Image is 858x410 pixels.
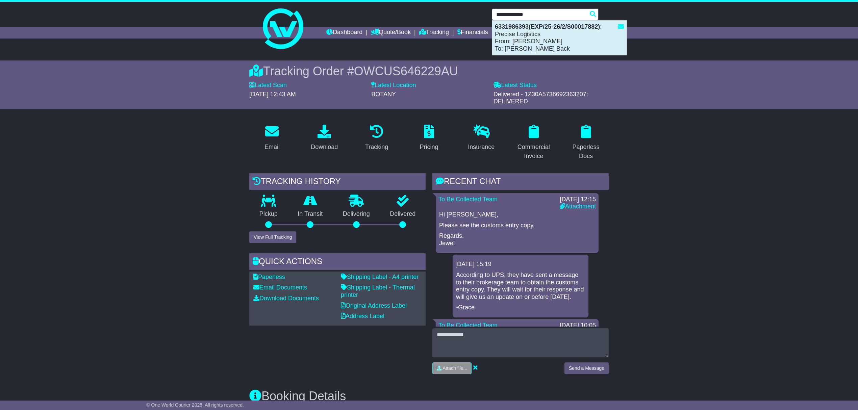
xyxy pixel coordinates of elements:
p: Delivering [333,210,380,218]
div: Insurance [468,143,495,152]
span: © One World Courier 2025. All rights reserved. [146,402,244,408]
div: Tracking [365,143,388,152]
div: Email [264,143,280,152]
label: Latest Location [371,82,416,89]
p: In Transit [288,210,333,218]
div: Commercial Invoice [515,143,552,161]
div: Download [311,143,338,152]
p: Delivered [380,210,426,218]
a: Download [306,122,342,154]
div: [DATE] 12:15 [560,196,596,203]
strong: 6331986393(EXP/25-26/2/S00017882) [495,23,600,30]
div: [DATE] 15:19 [455,261,586,268]
span: BOTANY [371,91,396,98]
button: Send a Message [564,362,609,374]
span: Delivered - 1Z30A5738692363207: DELIVERED [494,91,588,105]
a: Insurance [463,122,499,154]
button: View Full Tracking [249,231,296,243]
span: OWCUS646229AU [354,64,458,78]
p: According to UPS, they have sent a message to their brokerage team to obtain the customs entry co... [456,272,585,301]
div: [DATE] 10:05 [560,322,596,329]
a: Tracking [419,27,449,39]
p: Please see the customs entry copy. [439,222,595,229]
a: Original Address Label [341,302,407,309]
a: Shipping Label - A4 printer [341,274,419,280]
a: Shipping Label - Thermal printer [341,284,415,298]
a: Commercial Invoice [511,122,556,163]
a: Paperless Docs [563,122,609,163]
h3: Booking Details [249,389,609,403]
a: Address Label [341,313,384,319]
a: Dashboard [326,27,362,39]
a: Email Documents [253,284,307,291]
label: Latest Scan [249,82,287,89]
a: To Be Collected Team [438,196,498,203]
div: Tracking history [249,173,426,191]
a: Financials [457,27,488,39]
p: Pickup [249,210,288,218]
div: Paperless Docs [567,143,604,161]
div: Pricing [420,143,438,152]
div: RECENT CHAT [432,173,609,191]
a: Download Documents [253,295,319,302]
a: Paperless [253,274,285,280]
span: [DATE] 12:43 AM [249,91,296,98]
a: Attachment [560,203,596,210]
a: Quote/Book [371,27,411,39]
p: -Grace [456,304,585,311]
p: Regards, Jewel [439,232,595,247]
div: Tracking Order # [249,64,609,78]
a: Pricing [415,122,443,154]
div: : Precise Logistics From: [PERSON_NAME] To: [PERSON_NAME] Back [492,21,627,55]
div: Quick Actions [249,253,426,272]
p: Hi [PERSON_NAME], [439,211,595,219]
label: Latest Status [494,82,537,89]
a: To Be Collected Team [438,322,498,329]
a: Email [260,122,284,154]
a: Tracking [361,122,393,154]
